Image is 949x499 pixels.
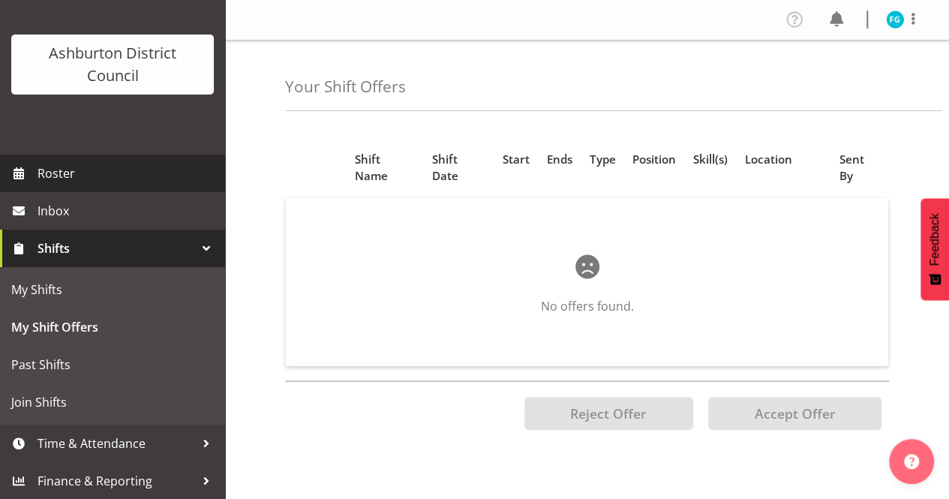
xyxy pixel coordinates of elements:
[38,162,218,185] span: Roster
[11,391,214,413] span: Join Shifts
[754,404,835,422] span: Accept Offer
[11,353,214,376] span: Past Shifts
[904,454,919,469] img: help-xxl-2.png
[334,297,840,315] p: No offers found.
[589,151,615,168] span: Type
[708,397,881,430] button: Accept Offer
[4,308,221,346] a: My Shift Offers
[11,316,214,338] span: My Shift Offers
[4,346,221,383] a: Past Shifts
[928,213,941,266] span: Feedback
[570,404,647,422] span: Reject Offer
[354,151,414,185] span: Shift Name
[547,151,572,168] span: Ends
[432,151,485,185] span: Shift Date
[839,151,879,185] span: Sent By
[920,198,949,300] button: Feedback - Show survey
[745,151,792,168] span: Location
[285,78,406,95] h4: Your Shift Offers
[632,151,676,168] span: Position
[38,470,195,492] span: Finance & Reporting
[503,151,530,168] span: Start
[38,200,218,222] span: Inbox
[4,271,221,308] a: My Shifts
[886,11,904,29] img: felix-glasner11946.jpg
[693,151,728,168] span: Skill(s)
[26,42,199,87] div: Ashburton District Council
[38,237,195,260] span: Shifts
[11,278,214,301] span: My Shifts
[524,397,693,430] button: Reject Offer
[38,432,195,455] span: Time & Attendance
[4,383,221,421] a: Join Shifts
